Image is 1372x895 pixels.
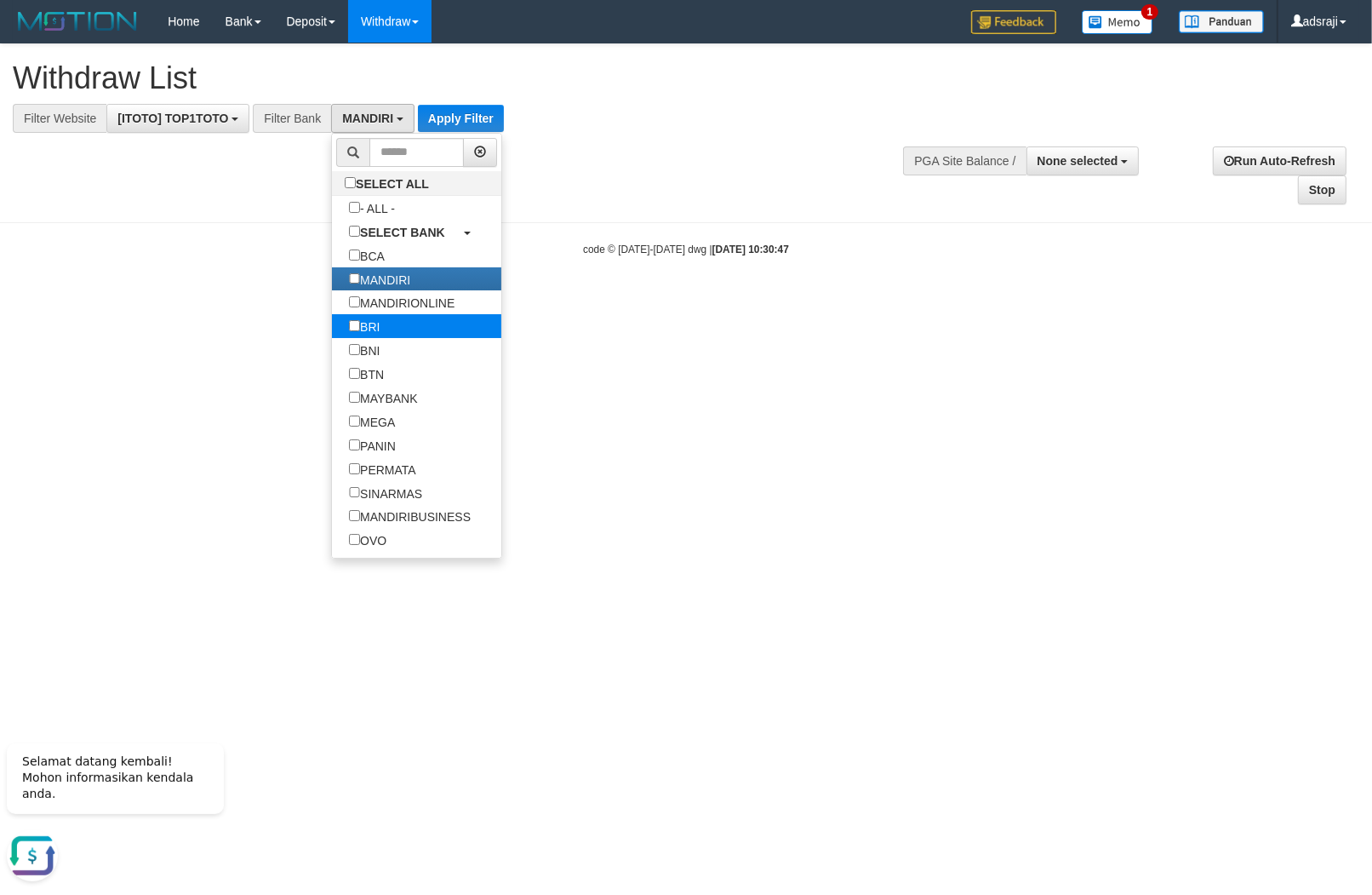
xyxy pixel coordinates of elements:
button: [ITOTO] TOP1TOTO [106,104,249,133]
input: BTN [349,368,360,379]
span: [ITOTO] TOP1TOTO [117,112,228,125]
input: MANDIRI [349,273,360,284]
img: panduan.png [1179,10,1264,33]
label: MAYBANK [332,386,434,410]
input: MANDIRIBUSINESS [349,510,360,521]
input: PERMATA [349,463,360,474]
span: MANDIRI [342,112,393,125]
label: MANDIRI [332,267,427,291]
label: PERMATA [332,457,433,481]
label: MANDIRIBUSINESS [332,504,488,528]
label: BTN [332,362,401,386]
label: GOPAY [332,552,418,576]
label: MEGA [332,410,412,433]
input: BNI [349,344,360,355]
input: SELECT BANK [349,226,360,237]
label: MANDIRIONLINE [332,290,472,314]
label: OVO [332,528,403,552]
span: None selected [1038,154,1118,168]
button: Apply Filter [418,105,504,132]
div: PGA Site Balance / [903,146,1026,175]
button: MANDIRI [331,104,414,133]
input: MANDIRIONLINE [349,296,360,307]
a: SELECT BANK [332,220,501,244]
strong: [DATE] 10:30:47 [712,244,789,255]
div: Filter Website [13,104,106,133]
input: BRI [349,320,360,331]
img: MOTION_logo.png [13,9,142,34]
b: SELECT BANK [360,226,445,239]
input: MAYBANK [349,392,360,403]
label: SELECT ALL [332,171,446,195]
label: PANIN [332,433,413,457]
input: BCA [349,250,360,261]
button: None selected [1026,146,1140,175]
input: OVO [349,534,360,545]
label: BNI [332,338,397,362]
input: SINARMAS [349,487,360,498]
a: Run Auto-Refresh [1213,146,1346,175]
small: code © [DATE]-[DATE] dwg | [583,244,789,255]
input: SELECT ALL [345,177,356,188]
input: MEGA [349,416,360,427]
span: Selamat datang kembali! Mohon informasikan kendala anda. [22,26,193,72]
label: BCA [332,244,402,267]
img: Feedback.jpg [971,10,1056,34]
label: - ALL - [332,196,412,220]
span: 1 [1141,4,1159,20]
a: Stop [1298,175,1346,204]
h1: Withdraw List [13,61,898,95]
input: PANIN [349,439,360,450]
img: Button%20Memo.svg [1082,10,1153,34]
label: BRI [332,314,397,338]
div: Filter Bank [253,104,331,133]
label: SINARMAS [332,481,439,505]
button: Open LiveChat chat widget [7,102,58,153]
input: - ALL - [349,202,360,213]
